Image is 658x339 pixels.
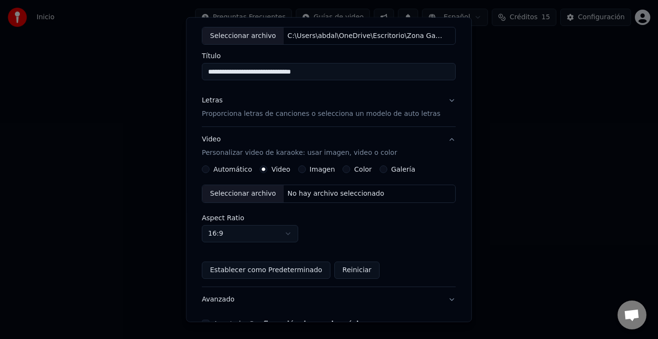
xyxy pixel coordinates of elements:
[202,287,456,312] button: Avanzado
[202,96,223,105] div: Letras
[334,262,380,279] button: Reiniciar
[202,135,397,158] div: Video
[202,165,456,287] div: VideoPersonalizar video de karaoke: usar imagen, video o color
[202,185,284,202] div: Seleccionar archivo
[202,27,284,44] div: Seleccionar archivo
[202,262,330,279] button: Establecer como Predeterminado
[213,320,367,327] label: Acepto la
[202,88,456,126] button: LetrasProporciona letras de canciones o selecciona un modelo de auto letras
[213,166,252,173] label: Automático
[310,166,335,173] label: Imagen
[355,166,372,173] label: Color
[249,320,368,327] button: Acepto la
[284,31,447,40] div: C:\Users\abdal\OneDrive\Escritorio\Zona Ganjah - Algo Mejor (Videoclip Oficial).mp3
[391,166,415,173] label: Galería
[284,189,388,199] div: No hay archivo seleccionado
[202,52,456,59] label: Título
[202,109,440,119] p: Proporciona letras de canciones o selecciona un modelo de auto letras
[202,214,456,221] label: Aspect Ratio
[202,148,397,158] p: Personalizar video de karaoke: usar imagen, video o color
[202,127,456,165] button: VideoPersonalizar video de karaoke: usar imagen, video o color
[272,166,290,173] label: Video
